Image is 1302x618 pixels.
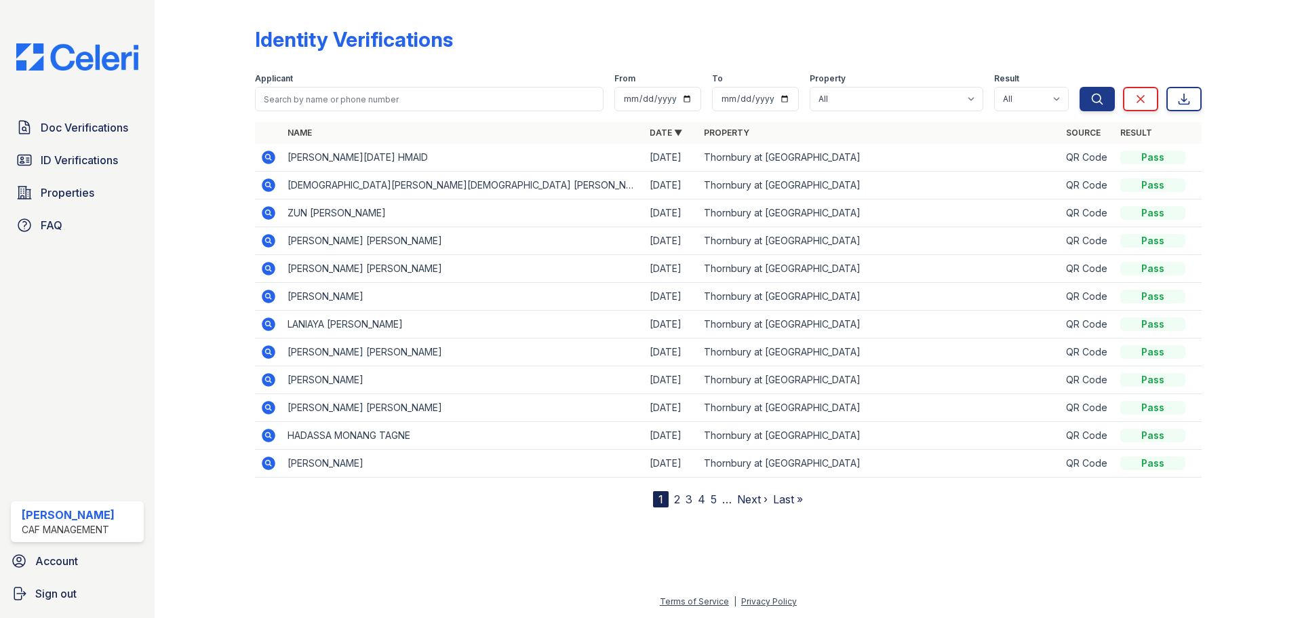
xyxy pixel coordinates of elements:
[282,199,644,227] td: ZUN [PERSON_NAME]
[704,128,749,138] a: Property
[282,172,644,199] td: [DEMOGRAPHIC_DATA][PERSON_NAME][DEMOGRAPHIC_DATA] [PERSON_NAME]
[11,212,144,239] a: FAQ
[698,227,1061,255] td: Thornbury at [GEOGRAPHIC_DATA]
[282,422,644,450] td: HADASSA MONANG TAGNE
[1061,144,1115,172] td: QR Code
[255,27,453,52] div: Identity Verifications
[698,172,1061,199] td: Thornbury at [GEOGRAPHIC_DATA]
[1061,199,1115,227] td: QR Code
[698,144,1061,172] td: Thornbury at [GEOGRAPHIC_DATA]
[698,283,1061,311] td: Thornbury at [GEOGRAPHIC_DATA]
[41,185,94,201] span: Properties
[644,450,698,478] td: [DATE]
[644,366,698,394] td: [DATE]
[1061,339,1115,366] td: QR Code
[773,493,803,506] a: Last »
[282,255,644,283] td: [PERSON_NAME] [PERSON_NAME]
[644,339,698,366] td: [DATE]
[698,394,1061,422] td: Thornbury at [GEOGRAPHIC_DATA]
[1066,128,1101,138] a: Source
[712,73,723,84] label: To
[1120,206,1185,220] div: Pass
[255,87,604,111] input: Search by name or phone number
[1061,422,1115,450] td: QR Code
[282,283,644,311] td: [PERSON_NAME]
[282,227,644,255] td: [PERSON_NAME] [PERSON_NAME]
[741,596,797,606] a: Privacy Policy
[288,128,312,138] a: Name
[35,553,78,569] span: Account
[282,339,644,366] td: [PERSON_NAME] [PERSON_NAME]
[644,199,698,227] td: [DATE]
[686,493,692,506] a: 3
[1120,151,1185,164] div: Pass
[1120,234,1185,248] div: Pass
[11,179,144,206] a: Properties
[644,311,698,339] td: [DATE]
[1120,429,1185,442] div: Pass
[644,172,698,199] td: [DATE]
[734,596,736,606] div: |
[5,580,149,607] a: Sign out
[1061,255,1115,283] td: QR Code
[1061,227,1115,255] td: QR Code
[282,394,644,422] td: [PERSON_NAME] [PERSON_NAME]
[41,217,62,233] span: FAQ
[1120,178,1185,192] div: Pass
[1120,457,1185,470] div: Pass
[644,283,698,311] td: [DATE]
[698,366,1061,394] td: Thornbury at [GEOGRAPHIC_DATA]
[614,73,635,84] label: From
[1120,401,1185,414] div: Pass
[660,596,729,606] a: Terms of Service
[698,311,1061,339] td: Thornbury at [GEOGRAPHIC_DATA]
[644,144,698,172] td: [DATE]
[711,493,717,506] a: 5
[5,43,149,71] img: CE_Logo_Blue-a8612792a0a2168367f1c8372b55b34899dd931a85d93a1a3d3e32e68fde9ad4.png
[1061,172,1115,199] td: QR Code
[22,523,115,537] div: CAF Management
[282,311,644,339] td: LANIAYA [PERSON_NAME]
[1120,128,1152,138] a: Result
[1120,317,1185,331] div: Pass
[644,255,698,283] td: [DATE]
[698,199,1061,227] td: Thornbury at [GEOGRAPHIC_DATA]
[5,547,149,575] a: Account
[22,507,115,523] div: [PERSON_NAME]
[698,450,1061,478] td: Thornbury at [GEOGRAPHIC_DATA]
[282,144,644,172] td: [PERSON_NAME][DATE] HMAID
[1120,345,1185,359] div: Pass
[653,491,669,507] div: 1
[650,128,682,138] a: Date ▼
[994,73,1019,84] label: Result
[1120,262,1185,275] div: Pass
[1061,283,1115,311] td: QR Code
[644,394,698,422] td: [DATE]
[698,255,1061,283] td: Thornbury at [GEOGRAPHIC_DATA]
[255,73,293,84] label: Applicant
[11,114,144,141] a: Doc Verifications
[41,119,128,136] span: Doc Verifications
[737,493,768,506] a: Next ›
[1061,311,1115,339] td: QR Code
[644,227,698,255] td: [DATE]
[810,73,846,84] label: Property
[1061,450,1115,478] td: QR Code
[698,339,1061,366] td: Thornbury at [GEOGRAPHIC_DATA]
[698,493,705,506] a: 4
[1061,394,1115,422] td: QR Code
[11,147,144,174] a: ID Verifications
[722,491,732,507] span: …
[644,422,698,450] td: [DATE]
[35,585,77,602] span: Sign out
[1061,366,1115,394] td: QR Code
[41,152,118,168] span: ID Verifications
[1120,373,1185,387] div: Pass
[1120,290,1185,303] div: Pass
[282,366,644,394] td: [PERSON_NAME]
[698,422,1061,450] td: Thornbury at [GEOGRAPHIC_DATA]
[674,493,680,506] a: 2
[282,450,644,478] td: [PERSON_NAME]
